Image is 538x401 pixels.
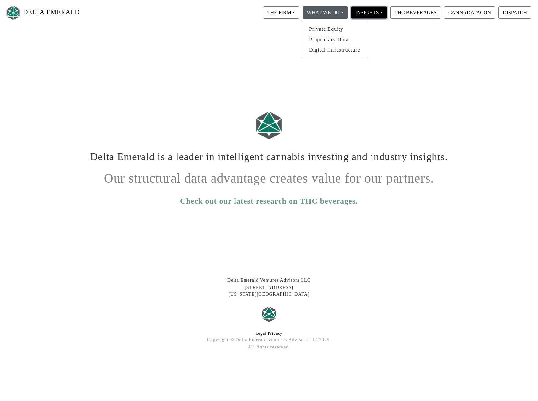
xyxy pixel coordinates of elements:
a: Private Equity [301,24,368,34]
a: Proprietary Data [301,34,368,45]
a: CANNADATACON [442,9,497,15]
img: Logo [253,108,285,142]
a: Digital Infrastructure [301,45,368,55]
div: | [85,330,454,336]
div: THE FIRM [301,21,368,58]
a: Legal [256,331,267,336]
button: INSIGHTS [351,6,387,19]
a: Privacy [268,331,282,336]
a: THC BEVERAGES [389,9,442,15]
div: Copyright © Delta Emerald Ventures Advisors LLC 2025 . [85,336,454,344]
img: Logo [259,304,279,324]
button: CANNADATACON [444,6,495,19]
a: Check out our latest research on THC beverages. [180,195,358,207]
h1: Delta Emerald is a leader in intelligent cannabis investing and industry insights. [89,146,449,163]
img: Logo [5,4,21,21]
button: WHAT WE DO [303,6,348,19]
button: THC BEVERAGES [390,6,441,19]
button: THE FIRM [263,6,299,19]
div: Delta Emerald Ventures Advisors LLC [STREET_ADDRESS] [US_STATE][GEOGRAPHIC_DATA] [85,277,454,298]
h1: Our structural data advantage creates value for our partners. [89,166,449,186]
a: DELTA EMERALD [5,3,80,23]
a: DISPATCH [497,9,533,15]
button: DISPATCH [498,6,531,19]
div: At Delta Emerald Ventures, we lead in cannabis technology investing and industry insights, levera... [85,350,454,354]
div: All rights reserved. [85,344,454,351]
